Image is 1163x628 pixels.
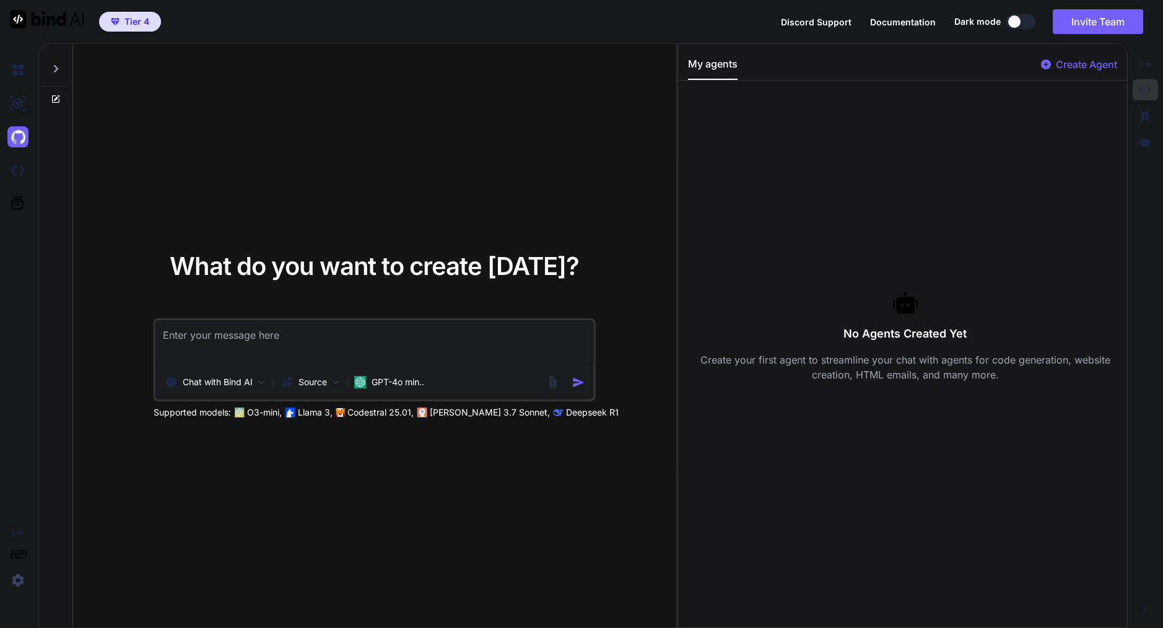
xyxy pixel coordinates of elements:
[572,376,585,389] img: icon
[336,408,345,417] img: Mistral-AI
[417,408,427,417] img: claude
[298,376,327,388] p: Source
[1053,9,1143,34] button: Invite Team
[99,12,161,32] button: premiumTier 4
[7,126,28,147] img: githubLight
[566,406,619,419] p: Deepseek R1
[331,377,341,388] img: Pick Models
[124,15,149,28] span: Tier 4
[870,15,936,28] button: Documentation
[7,93,28,114] img: ai-studio
[347,406,414,419] p: Codestral 25.01,
[372,376,424,388] p: GPT-4o min..
[183,376,253,388] p: Chat with Bind AI
[154,406,231,419] p: Supported models:
[554,408,564,417] img: claude
[170,251,579,281] span: What do you want to create [DATE]?
[7,160,28,181] img: darkCloudIdeIcon
[781,17,852,27] span: Discord Support
[688,325,1122,342] h3: No Agents Created Yet
[111,18,120,25] img: premium
[1056,57,1117,72] p: Create Agent
[688,56,738,80] button: My agents
[247,406,282,419] p: O3-mini,
[354,376,367,388] img: GPT-4o mini
[954,15,1001,28] span: Dark mode
[10,10,84,28] img: Bind AI
[546,375,560,390] img: attachment
[298,406,333,419] p: Llama 3,
[688,352,1122,382] p: Create your first agent to streamline your chat with agents for code generation, website creation...
[7,570,28,591] img: settings
[781,15,852,28] button: Discord Support
[256,377,267,388] img: Pick Tools
[285,408,295,417] img: Llama2
[870,17,936,27] span: Documentation
[235,408,245,417] img: GPT-4
[430,406,550,419] p: [PERSON_NAME] 3.7 Sonnet,
[7,59,28,81] img: chat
